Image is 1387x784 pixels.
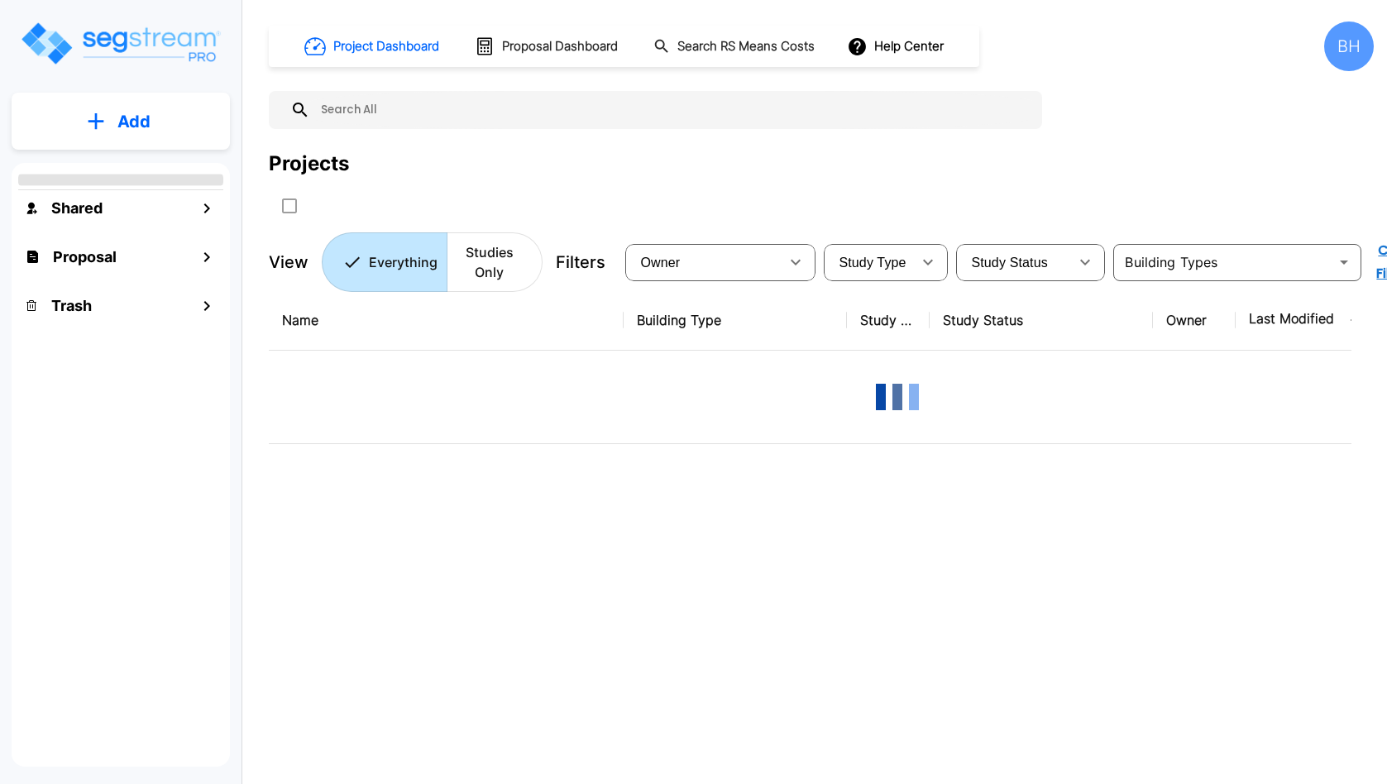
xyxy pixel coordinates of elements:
[930,290,1153,351] th: Study Status
[629,239,779,285] div: Select
[322,232,543,292] div: Platform
[117,109,151,134] p: Add
[502,37,618,56] h1: Proposal Dashboard
[1153,290,1236,351] th: Owner
[1118,251,1329,274] input: Building Types
[971,256,1048,270] span: Study Status
[864,364,930,430] img: Loading
[640,256,680,270] span: Owner
[556,250,605,275] p: Filters
[269,290,624,351] th: Name
[624,290,847,351] th: Building Type
[322,232,447,292] button: Everything
[468,29,627,64] button: Proposal Dashboard
[51,197,103,219] h1: Shared
[12,98,230,146] button: Add
[447,232,543,292] button: Studies Only
[827,239,911,285] div: Select
[269,250,308,275] p: View
[677,37,815,56] h1: Search RS Means Costs
[1324,22,1374,71] div: BH
[1332,251,1356,274] button: Open
[844,31,950,62] button: Help Center
[51,294,92,317] h1: Trash
[269,149,349,179] div: Projects
[298,28,448,65] button: Project Dashboard
[333,37,439,56] h1: Project Dashboard
[369,252,438,272] p: Everything
[839,256,906,270] span: Study Type
[310,91,1034,129] input: Search All
[959,239,1069,285] div: Select
[19,20,222,67] img: Logo
[647,31,824,63] button: Search RS Means Costs
[457,242,522,282] p: Studies Only
[273,189,306,222] button: SelectAll
[847,290,930,351] th: Study Type
[53,246,117,268] h1: Proposal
